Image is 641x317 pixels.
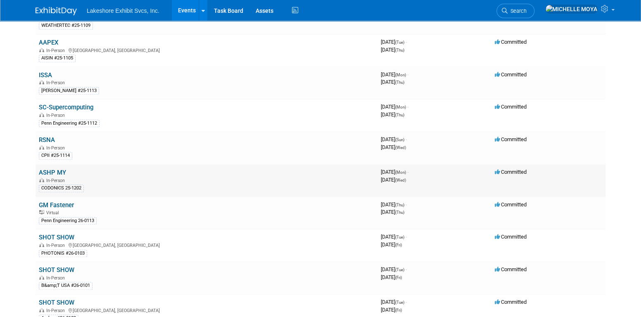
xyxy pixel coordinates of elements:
[381,266,407,272] span: [DATE]
[395,137,404,142] span: (Sun)
[39,307,374,313] div: [GEOGRAPHIC_DATA], [GEOGRAPHIC_DATA]
[39,169,66,176] a: ASHP MY
[381,307,402,313] span: [DATE]
[39,178,44,182] img: In-Person Event
[508,8,527,14] span: Search
[39,54,76,62] div: AISIN #25-1105
[39,80,44,84] img: In-Person Event
[381,241,402,248] span: [DATE]
[395,275,402,280] span: (Fri)
[407,71,408,78] span: -
[46,210,61,215] span: Virtual
[381,144,406,150] span: [DATE]
[395,170,406,175] span: (Mon)
[39,250,87,257] div: PHOTONIS #26-0103
[39,234,74,241] a: SHOT SHOW
[39,145,44,149] img: In-Person Event
[381,177,406,183] span: [DATE]
[39,152,72,159] div: CPII #25-1114
[381,274,402,280] span: [DATE]
[381,299,407,305] span: [DATE]
[395,145,406,150] span: (Wed)
[406,136,407,142] span: -
[39,185,84,192] div: CODONICS 25-1202
[39,308,44,312] img: In-Person Event
[39,39,58,46] a: AAPEX
[39,217,97,225] div: Penn Engineering 26-0113
[495,266,527,272] span: Committed
[39,48,44,52] img: In-Person Event
[87,7,159,14] span: Lakeshore Exhibit Svcs, Inc.
[39,210,44,214] img: Virtual Event
[395,80,404,85] span: (Thu)
[407,169,408,175] span: -
[495,299,527,305] span: Committed
[39,243,44,247] img: In-Person Event
[39,275,44,279] img: In-Person Event
[395,40,404,45] span: (Tue)
[46,178,67,183] span: In-Person
[39,87,99,95] div: [PERSON_NAME] #25-1113
[46,308,67,313] span: In-Person
[39,282,93,289] div: B&amp;T USA #26-0101
[46,145,67,151] span: In-Person
[39,22,93,29] div: WEATHERTEC #25-1109
[406,234,407,240] span: -
[39,201,74,209] a: GM Fastener
[381,47,404,53] span: [DATE]
[395,235,404,239] span: (Tue)
[46,275,67,281] span: In-Person
[395,73,406,77] span: (Mon)
[395,48,404,52] span: (Thu)
[406,201,407,208] span: -
[495,39,527,45] span: Committed
[381,234,407,240] span: [DATE]
[495,201,527,208] span: Committed
[381,201,407,208] span: [DATE]
[381,169,408,175] span: [DATE]
[395,105,406,109] span: (Mon)
[395,203,404,207] span: (Thu)
[39,241,374,248] div: [GEOGRAPHIC_DATA], [GEOGRAPHIC_DATA]
[39,136,55,144] a: RSNA
[381,104,408,110] span: [DATE]
[495,104,527,110] span: Committed
[395,308,402,312] span: (Fri)
[395,267,404,272] span: (Tue)
[46,80,67,85] span: In-Person
[39,299,74,306] a: SHOT SHOW
[545,5,598,14] img: MICHELLE MOYA
[406,39,407,45] span: -
[39,104,93,111] a: SC-Supercomputing
[381,79,404,85] span: [DATE]
[381,71,408,78] span: [DATE]
[39,266,74,274] a: SHOT SHOW
[46,48,67,53] span: In-Person
[406,299,407,305] span: -
[395,243,402,247] span: (Fri)
[381,136,407,142] span: [DATE]
[36,7,77,15] img: ExhibitDay
[495,234,527,240] span: Committed
[381,111,404,118] span: [DATE]
[496,4,534,18] a: Search
[395,113,404,117] span: (Thu)
[406,266,407,272] span: -
[39,71,52,79] a: ISSA
[46,113,67,118] span: In-Person
[495,136,527,142] span: Committed
[495,71,527,78] span: Committed
[381,39,407,45] span: [DATE]
[407,104,408,110] span: -
[381,209,404,215] span: [DATE]
[395,210,404,215] span: (Thu)
[395,178,406,182] span: (Wed)
[495,169,527,175] span: Committed
[39,120,100,127] div: Penn Engineering #25-1112
[39,113,44,117] img: In-Person Event
[395,300,404,305] span: (Tue)
[39,47,374,53] div: [GEOGRAPHIC_DATA], [GEOGRAPHIC_DATA]
[46,243,67,248] span: In-Person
